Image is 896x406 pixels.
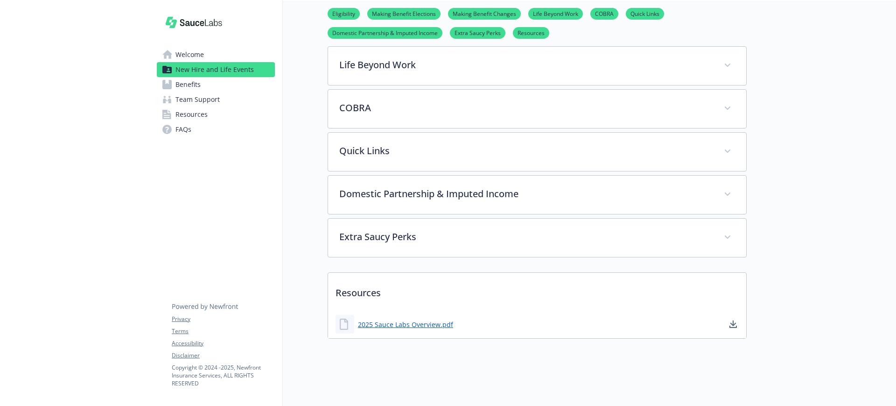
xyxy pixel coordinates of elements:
[328,133,746,171] div: Quick Links
[175,122,191,137] span: FAQs
[175,62,254,77] span: New Hire and Life Events
[339,58,713,72] p: Life Beyond Work
[175,107,208,122] span: Resources
[626,9,664,18] a: Quick Links
[175,77,201,92] span: Benefits
[339,101,713,115] p: COBRA
[328,273,746,307] p: Resources
[157,107,275,122] a: Resources
[450,28,505,37] a: Extra Saucy Perks
[328,47,746,85] div: Life Beyond Work
[328,219,746,257] div: Extra Saucy Perks
[448,9,521,18] a: Making Benefit Changes
[513,28,549,37] a: Resources
[328,176,746,214] div: Domestic Partnership & Imputed Income
[157,77,275,92] a: Benefits
[339,230,713,244] p: Extra Saucy Perks
[172,315,274,323] a: Privacy
[328,9,360,18] a: Eligibility
[157,92,275,107] a: Team Support
[175,92,220,107] span: Team Support
[328,28,442,37] a: Domestic Partnership & Imputed Income
[367,9,441,18] a: Making Benefit Elections
[358,320,453,329] a: 2025 Sauce Labs Overview.pdf
[339,144,713,158] p: Quick Links
[175,47,204,62] span: Welcome
[157,47,275,62] a: Welcome
[528,9,583,18] a: Life Beyond Work
[172,339,274,348] a: Accessibility
[328,90,746,128] div: COBRA
[590,9,618,18] a: COBRA
[157,62,275,77] a: New Hire and Life Events
[172,327,274,335] a: Terms
[157,122,275,137] a: FAQs
[339,187,713,201] p: Domestic Partnership & Imputed Income
[728,319,739,330] a: download document
[172,351,274,360] a: Disclaimer
[172,363,274,387] p: Copyright © 2024 - 2025 , Newfront Insurance Services, ALL RIGHTS RESERVED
